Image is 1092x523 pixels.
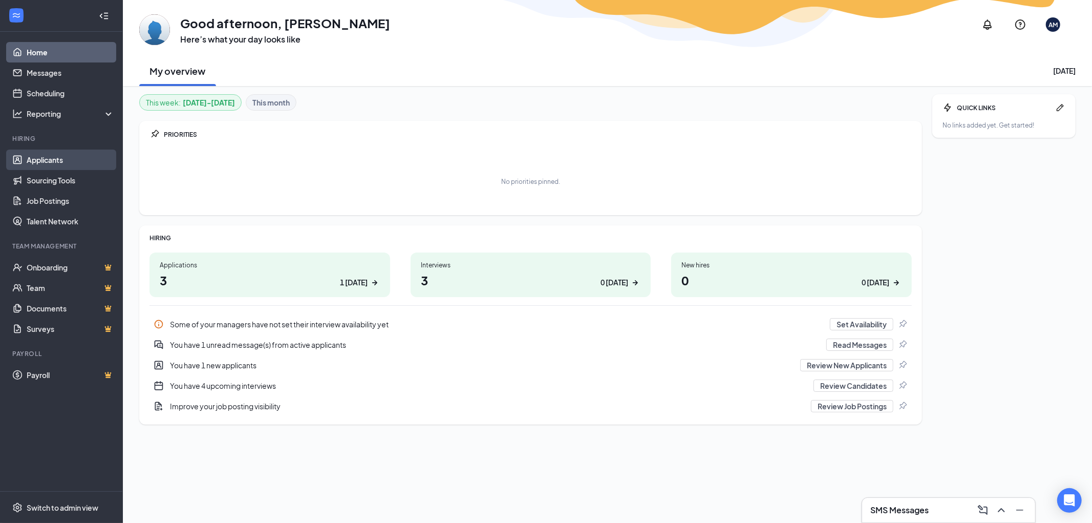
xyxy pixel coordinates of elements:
div: You have 1 new applicants [170,360,794,370]
div: You have 1 unread message(s) from active applicants [149,334,912,355]
div: No links added yet. Get started! [943,121,1065,130]
a: Messages [27,62,114,83]
svg: DoubleChatActive [154,340,164,350]
div: No priorities pinned. [501,177,560,186]
a: Interviews30 [DATE]ArrowRight [411,253,651,297]
svg: Pin [149,129,160,139]
button: Set Availability [830,318,893,330]
div: 0 [DATE] [601,277,628,288]
div: Improve your job posting visibility [149,396,912,416]
div: Switch to admin view [27,503,98,513]
a: Talent Network [27,211,114,232]
button: Read Messages [826,339,893,351]
div: You have 1 unread message(s) from active applicants [170,340,820,350]
div: Improve your job posting visibility [170,401,805,411]
div: Hiring [12,134,112,143]
h1: 3 [160,271,380,289]
svg: Pin [897,381,908,391]
a: New hires00 [DATE]ArrowRight [671,253,912,297]
svg: ArrowRight [630,278,640,288]
svg: ArrowRight [370,278,380,288]
a: PayrollCrown [27,365,114,385]
a: DocumentAddImprove your job posting visibilityReview Job PostingsPin [149,396,912,416]
h1: 0 [681,271,902,289]
h2: My overview [150,65,206,77]
a: TeamCrown [27,278,114,298]
img: Ashley MacPherson [139,14,170,45]
svg: Pin [897,319,908,329]
a: Home [27,42,114,62]
svg: Info [154,319,164,329]
div: You have 1 new applicants [149,355,912,375]
div: Reporting [27,109,115,119]
b: This month [252,97,290,108]
button: ChevronUp [992,502,1009,518]
svg: Pen [1055,102,1065,113]
div: [DATE] [1053,66,1076,76]
svg: Settings [12,503,23,513]
svg: ArrowRight [891,278,902,288]
div: QUICK LINKS [957,103,1051,112]
div: Interviews [421,261,641,269]
div: This week : [146,97,235,108]
a: Sourcing Tools [27,170,114,191]
div: 1 [DATE] [340,277,368,288]
a: UserEntityYou have 1 new applicantsReview New ApplicantsPin [149,355,912,375]
svg: Analysis [12,109,23,119]
div: AM [1048,20,1058,29]
h3: SMS Messages [870,505,929,516]
svg: Bolt [943,102,953,113]
svg: WorkstreamLogo [11,10,22,20]
a: Job Postings [27,191,114,211]
button: Review New Applicants [800,359,893,371]
b: [DATE] - [DATE] [183,97,235,108]
a: Applicants [27,150,114,170]
svg: Pin [897,340,908,350]
h1: Good afternoon, [PERSON_NAME] [180,14,390,32]
svg: UserEntity [154,360,164,370]
a: CalendarNewYou have 4 upcoming interviewsReview CandidatesPin [149,375,912,396]
a: Scheduling [27,83,114,103]
div: You have 4 upcoming interviews [170,381,807,391]
a: DoubleChatActiveYou have 1 unread message(s) from active applicantsRead MessagesPin [149,334,912,355]
button: ComposeMessage [974,502,990,518]
div: Some of your managers have not set their interview availability yet [170,319,824,329]
div: Open Intercom Messenger [1057,488,1082,513]
button: Review Job Postings [811,400,893,412]
h1: 3 [421,271,641,289]
svg: Collapse [99,11,109,21]
div: New hires [681,261,902,269]
svg: Pin [897,401,908,411]
svg: Minimize [1014,504,1026,516]
a: OnboardingCrown [27,257,114,278]
div: Applications [160,261,380,269]
a: Applications31 [DATE]ArrowRight [149,253,390,297]
svg: DocumentAdd [154,401,164,411]
a: InfoSome of your managers have not set their interview availability yetSet AvailabilityPin [149,314,912,334]
svg: ComposeMessage [977,504,989,516]
div: Payroll [12,349,112,358]
button: Minimize [1011,502,1027,518]
svg: Pin [897,360,908,370]
svg: ChevronUp [995,504,1008,516]
a: DocumentsCrown [27,298,114,319]
div: 0 [DATE] [862,277,889,288]
svg: Notifications [981,18,994,31]
h3: Here’s what your day looks like [180,34,390,45]
svg: CalendarNew [154,381,164,391]
div: PRIORITIES [164,130,912,139]
div: Some of your managers have not set their interview availability yet [149,314,912,334]
svg: QuestionInfo [1014,18,1026,31]
button: Review Candidates [813,380,893,392]
div: HIRING [149,234,912,242]
div: Team Management [12,242,112,250]
a: SurveysCrown [27,319,114,339]
div: You have 4 upcoming interviews [149,375,912,396]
